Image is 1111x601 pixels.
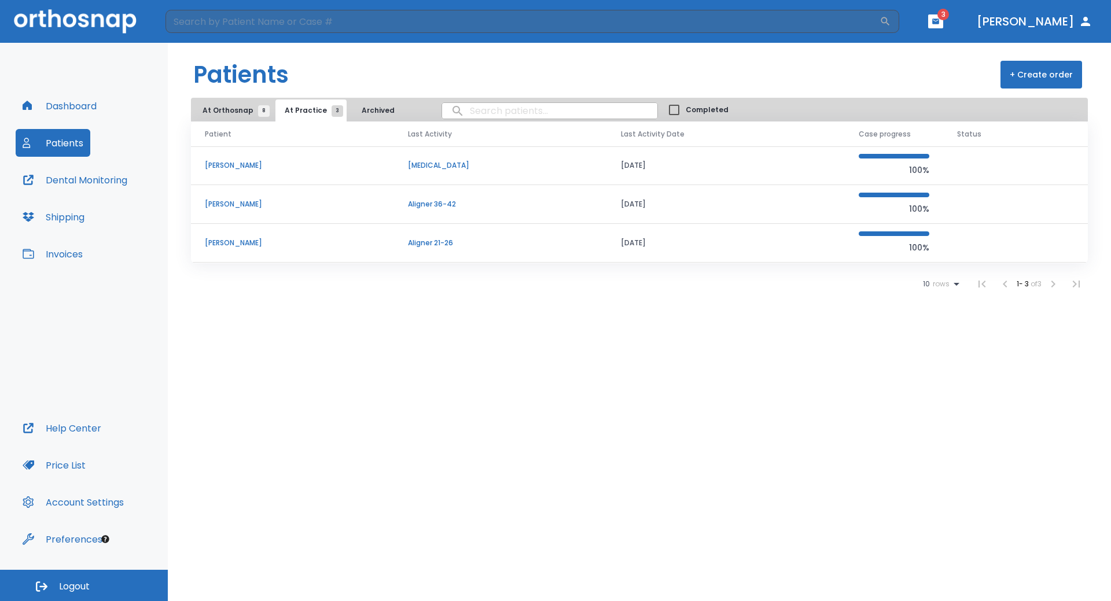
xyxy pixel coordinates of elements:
button: Patients [16,129,90,157]
p: 100% [859,202,929,216]
img: Orthosnap [14,9,137,33]
div: Tooltip anchor [100,534,111,544]
button: + Create order [1000,61,1082,89]
span: Logout [59,580,90,593]
button: Dental Monitoring [16,166,134,194]
p: 100% [859,163,929,177]
p: Aligner 36-42 [408,199,593,209]
button: Account Settings [16,488,131,516]
span: 3 [332,105,343,117]
span: Completed [686,105,729,115]
p: Aligner 21-26 [408,238,593,248]
button: Preferences [16,525,109,553]
span: 3 [937,9,949,20]
button: Help Center [16,414,108,442]
span: Case progress [859,129,911,139]
button: Dashboard [16,92,104,120]
div: tabs [193,99,409,121]
button: Price List [16,451,93,479]
button: Shipping [16,203,91,231]
input: Search by Patient Name or Case # [165,10,880,33]
span: Patient [205,129,231,139]
span: 1 - 3 [1017,279,1031,289]
span: Status [957,129,981,139]
p: [PERSON_NAME] [205,160,380,171]
span: At Practice [285,105,337,116]
span: Last Activity Date [621,129,685,139]
h1: Patients [193,57,289,92]
p: [PERSON_NAME] [205,238,380,248]
span: 8 [258,105,270,117]
input: search [442,99,657,122]
button: [PERSON_NAME] [972,11,1097,32]
p: [PERSON_NAME] [205,199,380,209]
button: Invoices [16,240,90,268]
span: rows [930,280,950,288]
span: Last Activity [408,129,452,139]
span: At Orthosnap [203,105,264,116]
td: [DATE] [607,224,845,263]
button: Archived [349,99,407,121]
p: 100% [859,241,929,255]
span: 10 [923,280,930,288]
p: [MEDICAL_DATA] [408,160,593,171]
td: [DATE] [607,146,845,185]
td: [DATE] [607,185,845,224]
span: of 3 [1031,279,1042,289]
